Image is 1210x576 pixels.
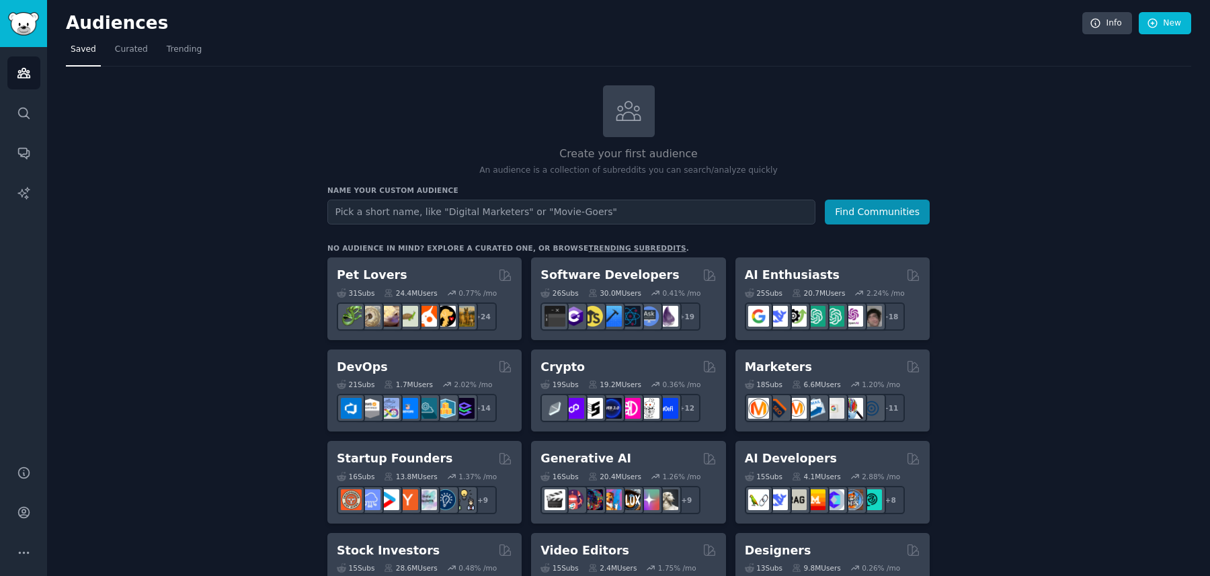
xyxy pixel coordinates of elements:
input: Pick a short name, like "Digital Marketers" or "Movie-Goers" [327,200,815,224]
img: herpetology [341,306,362,327]
img: CryptoNews [639,398,659,419]
img: 0xPolygon [563,398,584,419]
img: bigseo [767,398,788,419]
p: An audience is a collection of subreddits you can search/analyze quickly [327,165,930,177]
div: 1.7M Users [384,380,433,389]
a: New [1139,12,1191,35]
img: learnjavascript [582,306,603,327]
div: + 9 [672,486,700,514]
div: 1.75 % /mo [658,563,696,573]
img: dogbreed [454,306,475,327]
div: 1.20 % /mo [862,380,900,389]
h2: AI Enthusiasts [745,267,840,284]
img: Entrepreneurship [435,489,456,510]
h2: Marketers [745,359,812,376]
div: + 19 [672,302,700,331]
img: Docker_DevOps [378,398,399,419]
a: Saved [66,39,101,67]
img: azuredevops [341,398,362,419]
div: 19 Sub s [540,380,578,389]
h2: Crypto [540,359,585,376]
img: sdforall [601,489,622,510]
img: DreamBooth [657,489,678,510]
div: 26 Sub s [540,288,578,298]
div: 1.26 % /mo [663,472,701,481]
img: starryai [639,489,659,510]
div: 16 Sub s [540,472,578,481]
h2: Startup Founders [337,450,452,467]
img: AskMarketing [786,398,807,419]
div: + 24 [469,302,497,331]
div: 31 Sub s [337,288,374,298]
div: 4.1M Users [792,472,841,481]
div: 2.88 % /mo [862,472,900,481]
img: Rag [786,489,807,510]
img: content_marketing [748,398,769,419]
img: googleads [823,398,844,419]
h2: Audiences [66,13,1082,34]
img: elixir [657,306,678,327]
img: deepdream [582,489,603,510]
img: web3 [601,398,622,419]
div: 13 Sub s [745,563,782,573]
img: EntrepreneurRideAlong [341,489,362,510]
img: leopardgeckos [378,306,399,327]
a: trending subreddits [588,244,686,252]
div: 9.8M Users [792,563,841,573]
img: Emailmarketing [805,398,825,419]
div: 20.7M Users [792,288,845,298]
img: ballpython [360,306,380,327]
div: 21 Sub s [337,380,374,389]
h3: Name your custom audience [327,186,930,195]
div: 0.26 % /mo [862,563,900,573]
a: Info [1082,12,1132,35]
img: growmybusiness [454,489,475,510]
div: 20.4M Users [588,472,641,481]
div: 0.36 % /mo [663,380,701,389]
img: reactnative [620,306,641,327]
div: 30.0M Users [588,288,641,298]
div: 28.6M Users [384,563,437,573]
img: turtle [397,306,418,327]
div: 16 Sub s [337,472,374,481]
img: csharp [563,306,584,327]
span: Saved [71,44,96,56]
img: AWS_Certified_Experts [360,398,380,419]
div: 0.41 % /mo [663,288,701,298]
img: MistralAI [805,489,825,510]
div: 19.2M Users [588,380,641,389]
img: PlatformEngineers [454,398,475,419]
img: DeepSeek [767,489,788,510]
h2: Pet Lovers [337,267,407,284]
h2: Generative AI [540,450,631,467]
div: + 14 [469,394,497,422]
img: aws_cdk [435,398,456,419]
img: OpenSourceAI [823,489,844,510]
img: software [544,306,565,327]
div: + 11 [877,394,905,422]
button: Find Communities [825,200,930,224]
img: MarketingResearch [842,398,863,419]
img: FluxAI [620,489,641,510]
h2: Video Editors [540,542,629,559]
img: iOSProgramming [601,306,622,327]
div: 15 Sub s [337,563,374,573]
div: + 12 [672,394,700,422]
div: 24.4M Users [384,288,437,298]
img: chatgpt_promptDesign [805,306,825,327]
div: 18 Sub s [745,380,782,389]
img: indiehackers [416,489,437,510]
img: defi_ [657,398,678,419]
span: Trending [167,44,202,56]
h2: Designers [745,542,811,559]
div: 0.48 % /mo [458,563,497,573]
div: + 9 [469,486,497,514]
div: 2.4M Users [588,563,637,573]
div: 15 Sub s [540,563,578,573]
img: ycombinator [397,489,418,510]
img: aivideo [544,489,565,510]
a: Curated [110,39,153,67]
div: 25 Sub s [745,288,782,298]
h2: Create your first audience [327,146,930,163]
img: DevOpsLinks [397,398,418,419]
